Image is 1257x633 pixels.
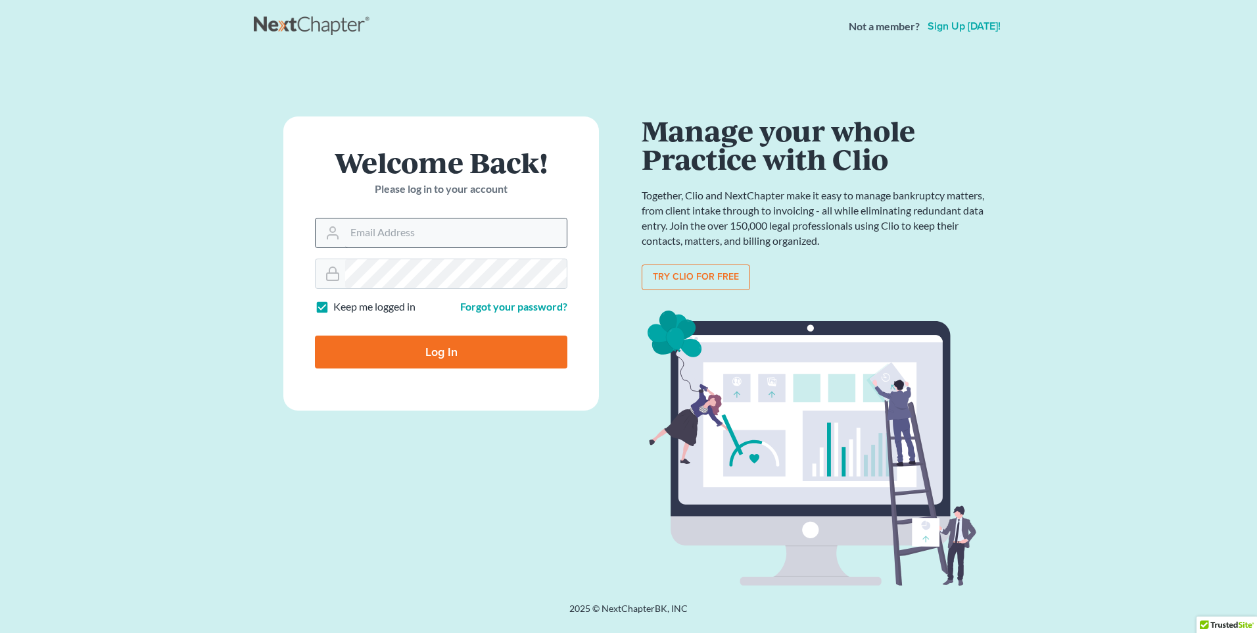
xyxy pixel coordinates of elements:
[642,306,990,592] img: clio_bg-1f7fd5e12b4bb4ecf8b57ca1a7e67e4ff233b1f5529bdf2c1c242739b0445cb7.svg
[315,148,567,176] h1: Welcome Back!
[849,19,920,34] strong: Not a member?
[315,336,567,368] input: Log In
[642,188,990,248] p: Together, Clio and NextChapter make it easy to manage bankruptcy matters, from client intake thro...
[642,265,750,291] a: Try clio for free
[925,21,1003,32] a: Sign up [DATE]!
[333,299,415,315] label: Keep me logged in
[642,116,990,172] h1: Manage your whole Practice with Clio
[315,182,567,197] p: Please log in to your account
[254,602,1003,626] div: 2025 © NextChapterBK, INC
[345,218,567,247] input: Email Address
[460,300,567,313] a: Forgot your password?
